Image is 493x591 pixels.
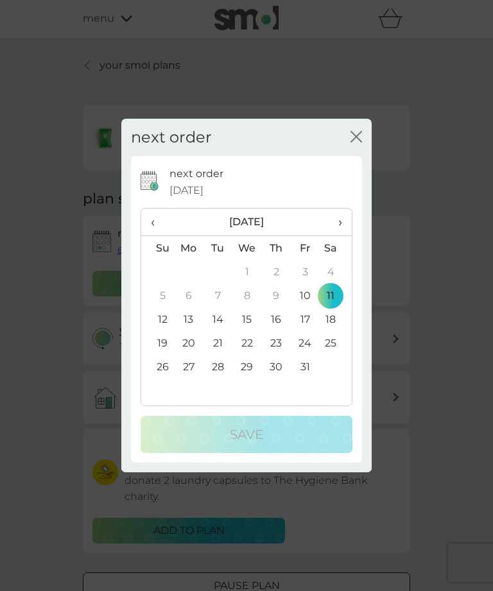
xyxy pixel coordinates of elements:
[232,331,262,355] td: 22
[320,260,352,284] td: 4
[174,307,203,331] td: 13
[174,355,203,379] td: 27
[141,284,174,307] td: 5
[169,182,203,199] span: [DATE]
[329,209,342,236] span: ›
[232,284,262,307] td: 8
[291,260,320,284] td: 3
[262,284,291,307] td: 9
[203,331,232,355] td: 21
[291,331,320,355] td: 24
[141,236,174,261] th: Su
[203,355,232,379] td: 28
[203,236,232,261] th: Tu
[203,284,232,307] td: 7
[174,236,203,261] th: Mo
[232,260,262,284] td: 1
[320,331,352,355] td: 25
[141,307,174,331] td: 12
[320,284,352,307] td: 11
[262,307,291,331] td: 16
[232,355,262,379] td: 29
[174,331,203,355] td: 20
[141,416,352,453] button: Save
[291,284,320,307] td: 10
[232,236,262,261] th: We
[131,128,212,147] h2: next order
[141,331,174,355] td: 19
[174,284,203,307] td: 6
[262,331,291,355] td: 23
[320,236,352,261] th: Sa
[350,131,362,144] button: close
[262,355,291,379] td: 30
[169,166,223,182] p: next order
[230,424,263,445] p: Save
[291,236,320,261] th: Fr
[174,209,320,236] th: [DATE]
[141,355,174,379] td: 26
[232,307,262,331] td: 15
[291,307,320,331] td: 17
[291,355,320,379] td: 31
[262,236,291,261] th: Th
[320,307,352,331] td: 18
[262,260,291,284] td: 2
[151,209,164,236] span: ‹
[203,307,232,331] td: 14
